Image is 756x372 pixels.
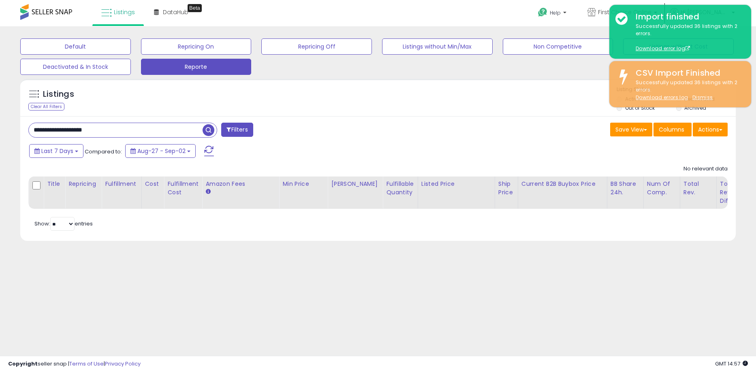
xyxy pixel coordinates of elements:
[630,67,745,79] div: CSV Import Finished
[20,38,131,55] button: Default
[114,8,135,16] span: Listings
[163,8,188,16] span: DataHub
[205,180,275,188] div: Amazon Fees
[715,360,748,368] span: 2025-09-10 14:57 GMT
[503,38,613,55] button: Non Competitive
[125,144,196,158] button: Aug-27 - Sep-02
[684,104,706,111] label: Archived
[550,9,561,16] span: Help
[105,180,138,188] div: Fulfillment
[692,94,713,101] u: Dismiss
[630,11,745,23] div: Import finished
[720,180,735,205] div: Total Rev. Diff.
[693,123,728,136] button: Actions
[331,180,379,188] div: [PERSON_NAME]
[653,123,692,136] button: Columns
[636,45,690,52] a: Download error log
[630,23,745,53] div: Successfully updated 36 listings with 2 errors.
[28,103,64,111] div: Clear All Filters
[137,147,186,155] span: Aug-27 - Sep-02
[145,180,161,188] div: Cost
[29,144,83,158] button: Last 7 Days
[683,180,713,197] div: Total Rev.
[41,147,73,155] span: Last 7 Days
[68,180,98,188] div: Repricing
[386,180,414,197] div: Fulfillable Quantity
[20,59,131,75] button: Deactivated & In Stock
[8,360,141,368] div: seller snap | |
[167,180,199,197] div: Fulfillment Cost
[105,360,141,368] a: Privacy Policy
[611,180,640,197] div: BB Share 24h.
[538,7,548,17] i: Get Help
[261,38,372,55] button: Repricing Off
[659,125,684,134] span: Columns
[188,4,202,12] div: Tooltip anchor
[598,8,651,16] span: First Choice Online
[205,188,210,196] small: Amazon Fees.
[141,38,252,55] button: Repricing On
[85,148,122,155] span: Compared to:
[141,59,252,75] button: Reporte
[498,180,515,197] div: Ship Price
[647,180,677,197] div: Num of Comp.
[34,220,93,227] span: Show: entries
[630,79,745,102] div: Successfully updated 36 listings with 2 errors.
[47,180,62,188] div: Title
[636,94,688,101] a: Download errors log
[382,38,493,55] button: Listings without Min/Max
[69,360,104,368] a: Terms of Use
[221,123,253,137] button: Filters
[421,180,491,188] div: Listed Price
[521,180,604,188] div: Current B2B Buybox Price
[8,360,38,368] strong: Copyright
[683,165,728,173] div: No relevant data
[610,123,652,136] button: Save View
[532,1,574,26] a: Help
[282,180,324,188] div: Min Price
[625,104,655,111] label: Out of Stock
[43,89,74,100] h5: Listings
